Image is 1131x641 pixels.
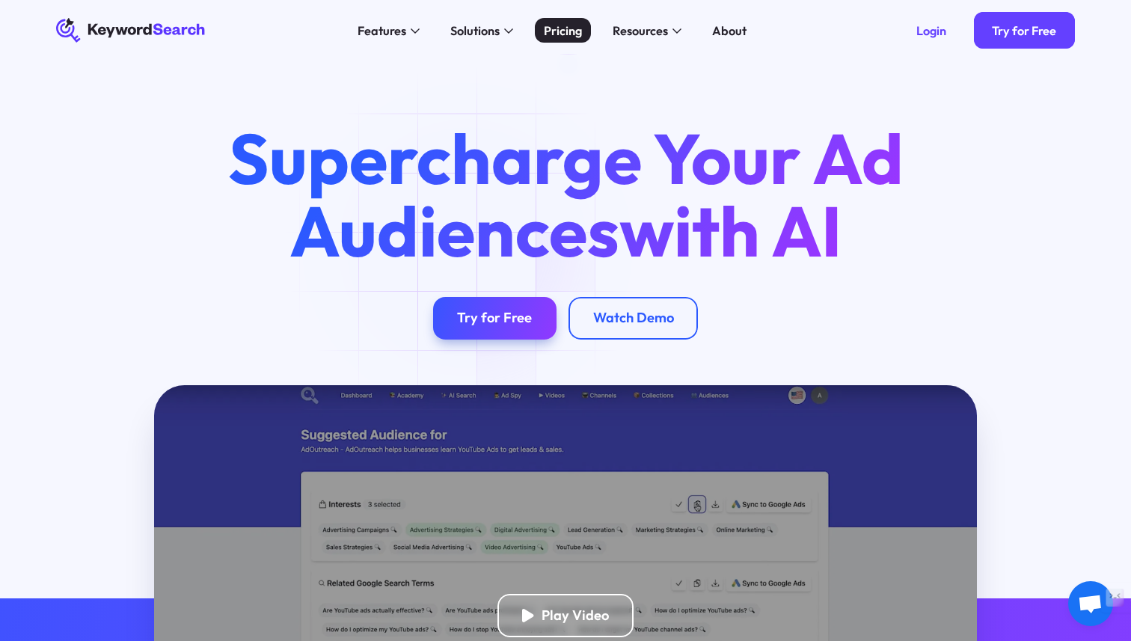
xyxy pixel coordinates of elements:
div: Login [916,23,946,38]
h1: Supercharge Your Ad Audiences [200,122,931,266]
div: About [712,22,747,40]
div: Try for Free [992,23,1056,38]
div: Watch Demo [593,310,674,327]
div: Resources [613,22,668,40]
div: Try for Free [457,310,532,327]
a: About [703,18,755,43]
a: Login [898,12,965,49]
div: Play Video [542,607,609,625]
span: with AI [619,186,842,275]
div: Solutions [450,22,500,40]
div: Pricing [544,22,582,40]
a: Try for Free [433,297,557,340]
a: Open chat [1068,581,1113,626]
div: Features [358,22,406,40]
a: Pricing [535,18,591,43]
a: Try for Free [974,12,1075,49]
